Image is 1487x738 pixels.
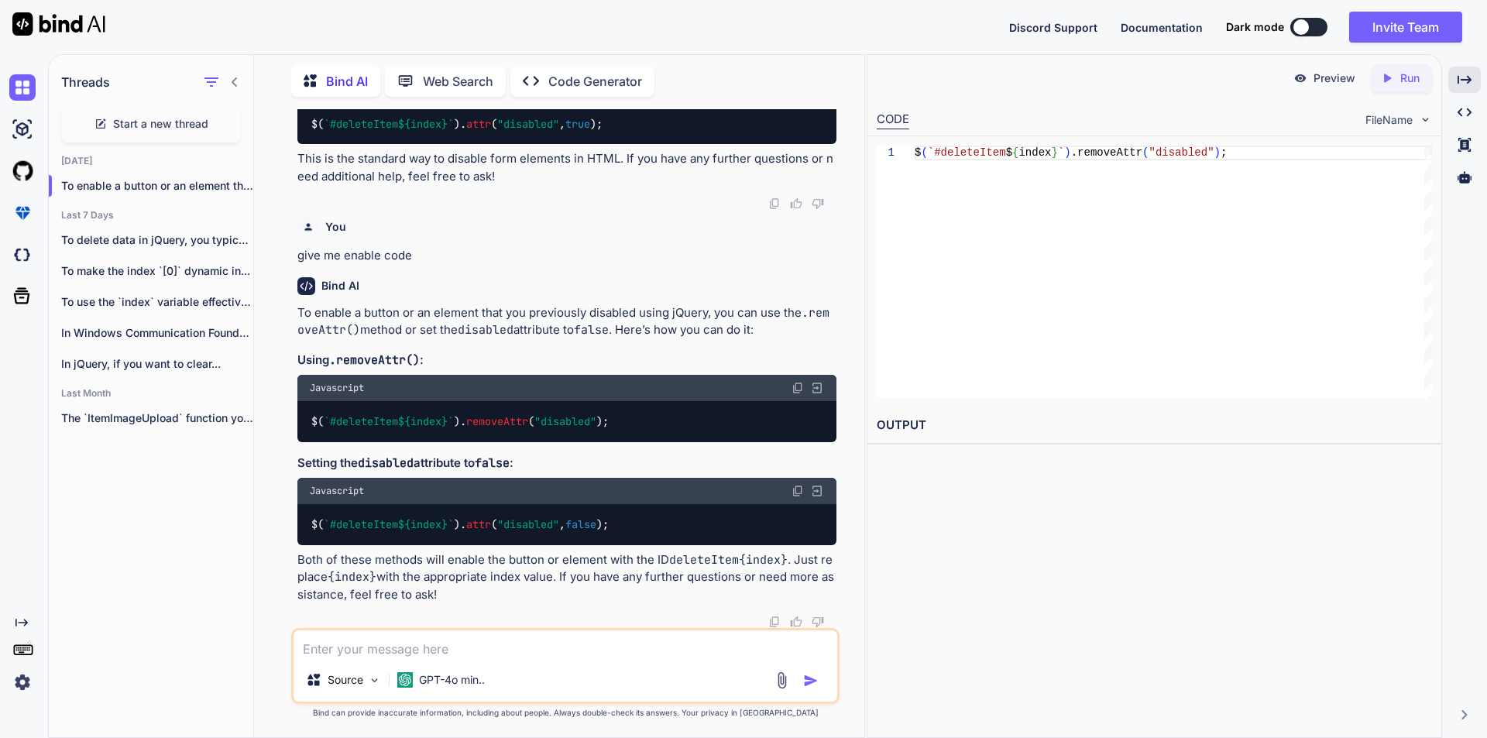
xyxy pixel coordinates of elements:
span: Javascript [310,485,364,497]
span: "disabled" [534,414,596,428]
span: "disabled" [497,517,559,531]
span: Dark mode [1226,19,1284,35]
span: ; [1221,146,1227,159]
img: icon [803,673,819,688]
code: .removeAttr() [297,305,829,338]
img: attachment [773,671,791,689]
span: "disabled" [1149,146,1214,159]
img: copy [792,485,804,497]
p: To make the index `[0]` dynamic in... [61,263,253,279]
span: index [1018,146,1051,159]
img: dislike [812,616,824,628]
img: chat [9,74,36,101]
p: give me enable code [297,247,836,265]
span: FileName [1365,112,1413,128]
img: GPT-4o mini [397,672,413,688]
span: ${index} [398,414,448,428]
img: Open in Browser [810,484,824,498]
h6: Bind AI [321,278,359,293]
h3: Using : [297,352,836,369]
span: `#deleteItem [927,146,1005,159]
img: ai-studio [9,116,36,142]
img: settings [9,669,36,695]
span: `#deleteItem ` [324,117,454,131]
p: GPT-4o min.. [419,672,485,688]
p: To use the `index` variable effectively, it... [61,294,253,310]
span: $ [915,146,921,159]
p: Web Search [423,72,493,91]
p: In Windows Communication Foundation (WCF), not all... [61,325,253,341]
p: To delete data in jQuery, you typically... [61,232,253,248]
code: disabled [358,455,414,471]
img: Bind AI [12,12,105,36]
span: attr [466,117,491,131]
span: { [1012,146,1018,159]
span: true [565,117,590,131]
img: chevron down [1419,113,1432,126]
p: Bind AI [326,72,368,91]
span: Discord Support [1009,21,1097,34]
img: darkCloudIdeIcon [9,242,36,268]
img: dislike [812,197,824,210]
span: false [565,517,596,531]
span: ) [1214,146,1220,159]
p: The `ItemImageUpload` function you've provided is designed... [61,410,253,426]
p: In jQuery, if you want to clear... [61,356,253,372]
h2: OUTPUT [867,407,1441,444]
img: copy [768,616,781,628]
span: removeAttr [466,414,528,428]
p: To enable a button or an element that yo... [61,178,253,194]
img: preview [1293,71,1307,85]
p: This is the standard way to disable form elements in HTML. If you have any further questions or n... [297,150,836,185]
span: attr [466,517,491,531]
div: CODE [877,111,909,129]
span: Start a new thread [113,116,208,132]
h2: Last 7 Days [49,209,253,221]
code: $( ). ( ); [310,414,610,430]
h1: Threads [61,73,110,91]
h3: Setting the attribute to : [297,455,836,472]
span: Javascript [310,382,364,394]
h2: [DATE] [49,155,253,167]
span: ${index} [398,517,448,531]
p: Bind can provide inaccurate information, including about people. Always double-check its answers.... [291,707,840,719]
img: like [790,197,802,210]
span: ( [1142,146,1149,159]
span: Documentation [1121,21,1203,34]
p: To enable a button or an element that you previously disabled using jQuery, you can use the metho... [297,304,836,339]
code: .removeAttr() [329,352,420,368]
span: } [1051,146,1057,159]
button: Discord Support [1009,19,1097,36]
span: $ [1005,146,1011,159]
h6: You [325,219,346,235]
p: Run [1400,70,1420,86]
code: false [475,455,510,471]
img: Open in Browser [810,381,824,395]
p: Preview [1314,70,1355,86]
code: false [574,322,609,338]
span: "disabled" [497,117,559,131]
img: copy [768,197,781,210]
img: githubLight [9,158,36,184]
span: `#deleteItem ` [324,517,454,531]
p: Source [328,672,363,688]
h2: Last Month [49,387,253,400]
span: ) [1064,146,1070,159]
p: Code Generator [548,72,642,91]
code: {index} [328,569,376,585]
button: Documentation [1121,19,1203,36]
span: ` [1058,146,1064,159]
div: 1 [877,146,895,160]
span: ${index} [398,117,448,131]
img: premium [9,200,36,226]
img: copy [792,382,804,394]
code: $( ). ( , ); [310,517,610,533]
code: disabled [458,322,513,338]
span: `#deleteItem ` [324,414,454,428]
img: like [790,616,802,628]
code: $( ). ( , ); [310,116,603,132]
span: ( [921,146,927,159]
p: Both of these methods will enable the button or element with the ID . Just replace with the appro... [297,551,836,604]
img: Pick Models [368,674,381,687]
span: .removeAttr [1070,146,1142,159]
